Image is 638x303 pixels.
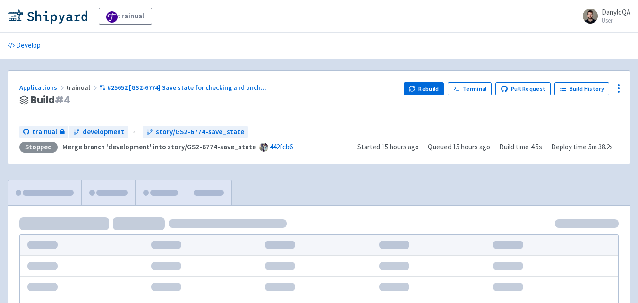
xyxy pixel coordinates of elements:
a: development [69,126,128,139]
span: Queued [428,142,490,151]
span: ← [132,127,139,138]
strong: Merge branch 'development' into story/GS2-6774-save_state [62,142,256,151]
a: Pull Request [495,82,551,95]
img: Shipyard logo [8,9,87,24]
a: DanyloQA User [577,9,630,24]
span: DanyloQA [602,8,630,17]
a: #25652 [GS2-6774] Save state for checking and unch... [99,83,268,92]
a: trainual [19,126,68,139]
time: 15 hours ago [382,142,419,151]
button: Rebuild [404,82,444,95]
span: Deploy time [551,142,587,153]
a: Develop [8,33,41,59]
span: 4.5s [531,142,542,153]
a: story/GS2-6774-save_state [143,126,248,139]
time: 15 hours ago [453,142,490,151]
span: story/GS2-6774-save_state [156,127,244,138]
span: development [83,127,124,138]
span: Started [357,142,419,151]
span: Build time [499,142,529,153]
div: · · · [357,142,619,153]
small: User [602,17,630,24]
a: 442fcb6 [270,142,293,151]
div: Stopped [19,142,58,153]
a: trainual [99,8,152,25]
span: #25652 [GS2-6774] Save state for checking and unch ... [107,83,266,92]
span: trainual [32,127,57,138]
span: # 4 [55,93,70,106]
a: Applications [19,83,66,92]
span: Build [31,95,70,105]
a: Build History [554,82,609,95]
span: trainual [66,83,99,92]
span: 5m 38.2s [588,142,613,153]
a: Terminal [448,82,492,95]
